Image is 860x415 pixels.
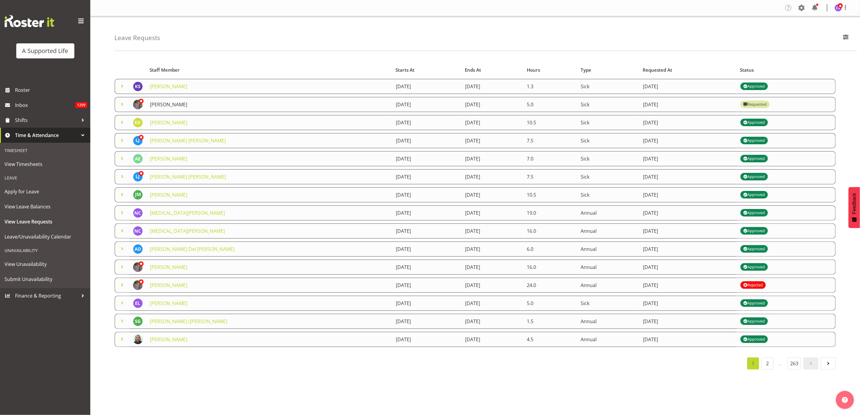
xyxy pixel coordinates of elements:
[743,318,765,325] div: Approved
[392,223,461,239] td: [DATE]
[743,173,765,180] div: Approved
[133,118,143,127] img: emily-drake11406.jpg
[743,83,765,90] div: Approved
[461,115,523,130] td: [DATE]
[577,296,639,311] td: Sick
[15,291,78,300] span: Finance & Reporting
[133,262,143,272] img: rebecca-batesb34ca9c4cab83ab085f7a62cef5c7591.png
[133,154,143,164] img: alex-espinoza5826.jpg
[150,282,187,289] a: [PERSON_NAME]
[150,318,227,325] a: [PERSON_NAME] ([PERSON_NAME]
[740,67,754,73] span: Status
[2,214,89,229] a: View Leave Requests
[523,314,577,329] td: 1.5
[523,223,577,239] td: 16.0
[639,97,737,112] td: [DATE]
[840,31,852,45] button: Filter Employees
[639,151,737,166] td: [DATE]
[2,144,89,157] div: Timesheet
[577,332,639,347] td: Annual
[150,173,226,180] a: [PERSON_NAME] [PERSON_NAME]
[150,336,187,343] a: [PERSON_NAME]
[15,101,75,110] span: Inbox
[150,300,187,307] a: [PERSON_NAME]
[150,67,180,73] span: Staff Member
[461,260,523,275] td: [DATE]
[150,210,225,216] a: [MEDICAL_DATA][PERSON_NAME]
[577,223,639,239] td: Annual
[743,245,765,253] div: Approved
[523,151,577,166] td: 7.0
[577,115,639,130] td: Sick
[577,205,639,220] td: Annual
[743,137,765,144] div: Approved
[2,184,89,199] a: Apply for Leave
[762,357,774,370] a: 2
[461,278,523,293] td: [DATE]
[133,136,143,145] img: linda-jade-johnston8788.jpg
[639,187,737,202] td: [DATE]
[392,332,461,347] td: [DATE]
[743,300,765,307] div: Approved
[577,242,639,257] td: Annual
[639,133,737,148] td: [DATE]
[461,187,523,202] td: [DATE]
[577,278,639,293] td: Annual
[5,275,86,284] span: Submit Unavailability
[15,86,87,95] span: Roster
[461,296,523,311] td: [DATE]
[461,133,523,148] td: [DATE]
[639,260,737,275] td: [DATE]
[150,228,225,234] a: [MEDICAL_DATA][PERSON_NAME]
[133,280,143,290] img: rebecca-batesb34ca9c4cab83ab085f7a62cef5c7591.png
[639,314,737,329] td: [DATE]
[461,79,523,94] td: [DATE]
[150,137,226,144] a: [PERSON_NAME] [PERSON_NAME]
[461,314,523,329] td: [DATE]
[133,172,143,182] img: linda-jade-johnston8788.jpg
[392,97,461,112] td: [DATE]
[133,190,143,200] img: jasmine-mccracken10442.jpg
[5,232,86,241] span: Leave/Unavailability Calendar
[392,79,461,94] td: [DATE]
[523,332,577,347] td: 4.5
[743,119,765,126] div: Approved
[523,133,577,148] td: 7.5
[523,115,577,130] td: 10.5
[639,296,737,311] td: [DATE]
[150,119,187,126] a: [PERSON_NAME]
[114,34,160,41] h4: Leave Requests
[523,205,577,220] td: 19.0
[461,332,523,347] td: [DATE]
[639,115,737,130] td: [DATE]
[2,172,89,184] div: Leave
[5,15,54,27] img: Rosterit website logo
[2,229,89,244] a: Leave/Unavailability Calendar
[5,202,86,211] span: View Leave Balances
[150,155,187,162] a: [PERSON_NAME]
[639,223,737,239] td: [DATE]
[5,217,86,226] span: View Leave Requests
[461,205,523,220] td: [DATE]
[787,357,801,370] a: 263
[577,187,639,202] td: Sick
[2,257,89,272] a: View Unavailability
[392,187,461,202] td: [DATE]
[133,244,143,254] img: andrew-del-rosario8929.jpg
[743,264,765,271] div: Approved
[577,133,639,148] td: Sick
[523,296,577,311] td: 5.0
[133,335,143,344] img: tim-siakibda5a4cd2f25ec14557f85213672d093.png
[465,67,481,73] span: Ends At
[392,260,461,275] td: [DATE]
[2,244,89,257] div: Unavailability
[133,298,143,308] img: elise-loh5844.jpg
[639,205,737,220] td: [DATE]
[639,79,737,94] td: [DATE]
[461,151,523,166] td: [DATE]
[639,278,737,293] td: [DATE]
[461,223,523,239] td: [DATE]
[5,160,86,169] span: View Timesheets
[523,97,577,112] td: 5.0
[133,208,143,218] img: nikita-chand5823.jpg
